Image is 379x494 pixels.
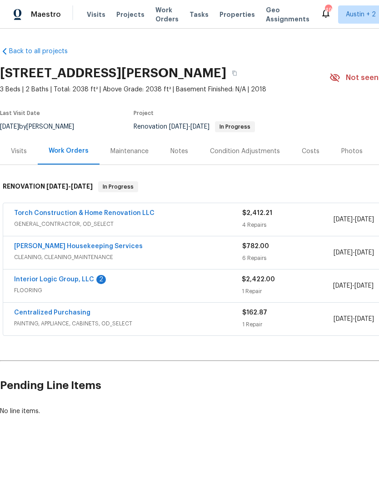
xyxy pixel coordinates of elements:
span: [DATE] [334,316,353,322]
div: 1 Repair [242,287,333,296]
span: Geo Assignments [266,5,309,24]
div: Visits [11,147,27,156]
div: Work Orders [49,146,89,155]
span: $162.87 [242,309,267,316]
span: - [334,248,374,257]
div: Maintenance [110,147,149,156]
span: Properties [219,10,255,19]
span: PAINTING, APPLIANCE, CABINETS, OD_SELECT [14,319,242,328]
div: Photos [341,147,363,156]
span: Tasks [189,11,209,18]
span: Maestro [31,10,61,19]
span: Work Orders [155,5,179,24]
span: In Progress [216,124,254,130]
span: - [334,215,374,224]
a: Interior Logic Group, LLC [14,276,94,283]
span: Austin + 2 [346,10,376,19]
div: 4 Repairs [242,220,334,230]
h6: RENOVATION [3,181,93,192]
span: - [334,314,374,324]
span: Renovation [134,124,255,130]
span: [DATE] [334,249,353,256]
span: - [169,124,209,130]
div: Costs [302,147,319,156]
button: Copy Address [226,65,243,81]
div: Condition Adjustments [210,147,280,156]
span: In Progress [99,182,137,191]
a: [PERSON_NAME] Housekeeping Services [14,243,143,249]
div: 49 [325,5,331,15]
span: $2,412.21 [242,210,272,216]
span: $2,422.00 [242,276,275,283]
span: Projects [116,10,145,19]
span: [DATE] [169,124,188,130]
a: Centralized Purchasing [14,309,90,316]
span: $782.00 [242,243,269,249]
span: Visits [87,10,105,19]
span: [DATE] [333,283,352,289]
div: Notes [170,147,188,156]
div: 2 [96,275,106,284]
span: [DATE] [71,183,93,190]
span: [DATE] [355,216,374,223]
span: [DATE] [334,216,353,223]
span: Project [134,110,154,116]
span: [DATE] [190,124,209,130]
span: CLEANING, CLEANING_MAINTENANCE [14,253,242,262]
span: - [333,281,374,290]
span: - [46,183,93,190]
a: Torch Construction & Home Renovation LLC [14,210,155,216]
div: 6 Repairs [242,254,334,263]
span: [DATE] [355,316,374,322]
div: 1 Repair [242,320,334,329]
span: [DATE] [46,183,68,190]
span: FLOORING [14,286,242,295]
span: [DATE] [355,249,374,256]
span: GENERAL_CONTRACTOR, OD_SELECT [14,220,242,229]
span: [DATE] [354,283,374,289]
